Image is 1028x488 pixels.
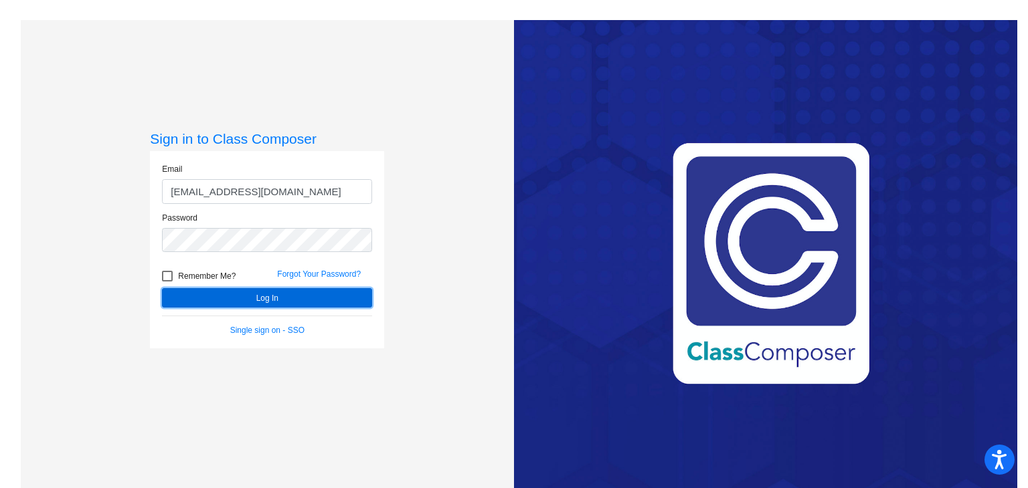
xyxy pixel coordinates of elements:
[178,268,236,284] span: Remember Me?
[277,269,361,279] a: Forgot Your Password?
[162,163,182,175] label: Email
[150,130,384,147] h3: Sign in to Class Composer
[162,212,197,224] label: Password
[230,326,305,335] a: Single sign on - SSO
[162,288,372,308] button: Log In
